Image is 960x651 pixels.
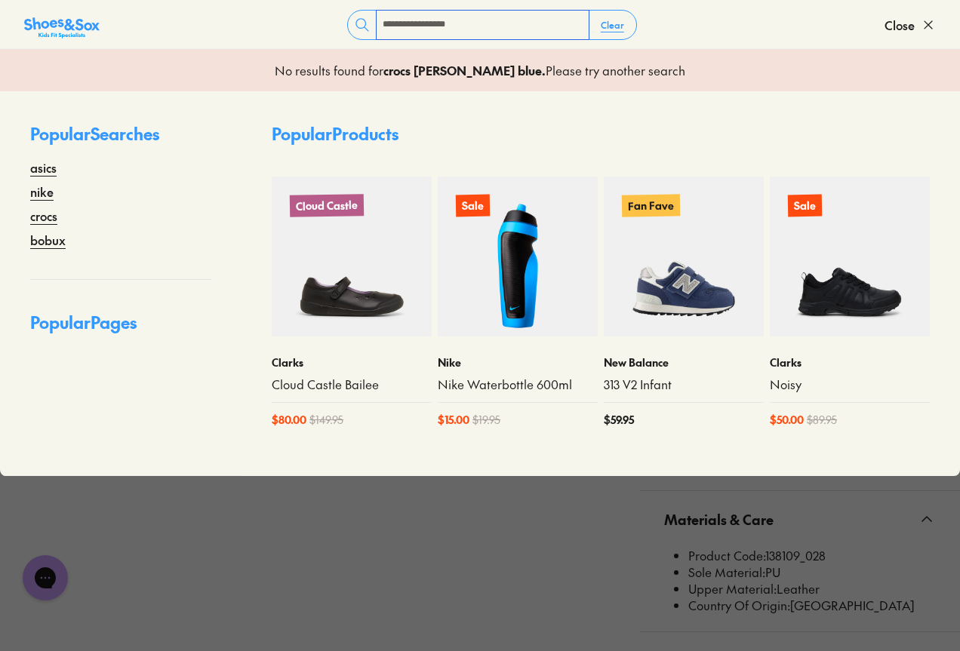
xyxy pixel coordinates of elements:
a: bobux [30,231,66,249]
button: Clear [589,11,636,38]
p: Nike [438,355,598,370]
button: Materials & Care [640,491,960,548]
a: asics [30,158,57,177]
span: Close [885,16,915,34]
span: $ 89.95 [807,412,837,428]
p: Popular Pages [30,310,211,347]
span: Upper Material: [688,580,777,597]
a: nike [30,183,54,201]
a: Cloud Castle [272,177,432,336]
li: PU [688,564,936,581]
iframe: Gorgias live chat messenger [15,550,75,606]
p: Clarks [770,355,930,370]
span: $ 15.00 [438,412,469,428]
li: 138109_028 [688,548,936,564]
span: Sole Material: [688,563,765,580]
p: Clarks [272,355,432,370]
button: Close [885,8,936,41]
a: Shoes &amp; Sox [24,13,100,37]
span: Country Of Origin: [688,597,790,613]
a: Sale [770,177,930,336]
a: Cloud Castle Bailee [272,376,432,393]
a: Nike Waterbottle 600ml [438,376,598,393]
li: Leather [688,581,936,597]
a: Sale [438,177,598,336]
img: SNS_Logo_Responsive.svg [24,16,100,40]
span: Materials & Care [664,497,774,542]
p: Popular Searches [30,121,211,158]
p: No results found for Please try another search [275,61,685,79]
a: Noisy [770,376,930,393]
p: Popular Products [272,121,398,146]
p: Fan Fave [622,194,680,216]
p: Sale [788,195,822,217]
p: Cloud Castle [290,194,364,217]
b: crocs [PERSON_NAME] blue . [383,62,546,78]
a: 313 V2 Infant [604,376,764,393]
span: $ 59.95 [604,412,634,428]
p: New Balance [604,355,764,370]
li: [GEOGRAPHIC_DATA] [688,597,936,614]
span: $ 50.00 [770,412,804,428]
a: Fan Fave [604,177,764,336]
span: $ 19.95 [472,412,500,428]
span: $ 149.95 [309,412,343,428]
span: Product Code: [688,547,765,563]
span: $ 80.00 [272,412,306,428]
a: crocs [30,207,57,225]
p: Sale [456,195,490,217]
